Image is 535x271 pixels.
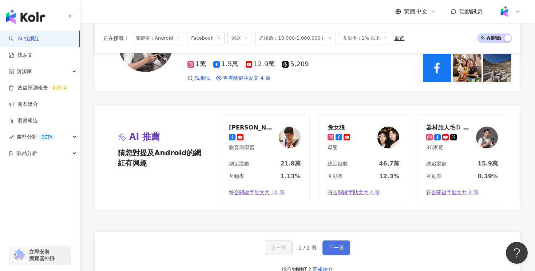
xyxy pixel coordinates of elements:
div: 0.39% [477,172,498,180]
img: post-image [423,54,451,82]
span: 符合關鍵字貼文共 4 筆 [328,189,380,196]
span: 資源庫 [17,63,32,80]
a: 器材旅人毛巾 Mouching3C家電KOL Avatar總追蹤數15.9萬互動率0.39%符合關鍵字貼文共 4 筆 [417,115,507,201]
iframe: Help Scout Beacon - Open [506,242,528,264]
img: KOL Avatar [377,127,399,148]
div: 1.13% [280,172,301,180]
div: 總追蹤數 [426,160,447,168]
span: 12.9萬 [246,60,275,68]
img: Kolr%20app%20icon%20%281%29.png [498,5,511,19]
div: 互動率 [229,173,244,180]
a: 查看關鍵字貼文 4 筆 [216,75,270,82]
span: 符合關鍵字貼文共 4 筆 [426,189,479,196]
span: 關鍵字：Android [132,32,184,44]
a: 效益預測報告ALPHA [9,84,70,92]
a: 符合關鍵字貼文共 4 筆 [319,185,408,201]
span: rise [9,135,14,140]
a: 兔女狼母嬰KOL Avatar總追蹤數46.7萬互動率12.3%符合關鍵字貼文共 4 筆 [318,115,408,201]
div: 互動率 [328,173,343,180]
div: 母嬰 [328,144,350,151]
span: 趨勢分析 [17,129,55,145]
img: logo [6,9,45,24]
img: KOL Avatar [476,127,498,148]
div: BETA [39,133,55,141]
button: 上一頁 [265,240,293,255]
div: 器材旅人毛巾 Mouching [426,124,473,131]
div: 15.9萬 [478,160,498,168]
span: 繁體中文 [404,8,427,16]
span: 符合關鍵字貼文共 10 筆 [229,189,285,196]
a: [PERSON_NAME][PERSON_NAME] 老師教育與學習KOL Avatar總追蹤數21.8萬互動率1.13%符合關鍵字貼文共 10 筆 [220,115,310,201]
a: searchAI 找網紅 [9,35,39,43]
div: 教育與學習 [229,144,276,151]
a: 找相似 [187,75,210,82]
span: 猜您對提及Android的網紅有興趣 [118,148,202,168]
a: 找貼文 [9,52,33,59]
div: 重置 [394,35,404,41]
span: 1 / 2 頁 [298,245,317,251]
span: 5,209 [282,60,309,68]
div: 總追蹤數 [328,160,348,168]
img: KOL Avatar [279,127,301,148]
img: post-image [483,54,511,82]
a: chrome extension立即安裝 瀏覽器外掛 [9,245,71,265]
div: 兔女狼 [328,124,350,131]
button: 下一頁 [322,240,350,255]
div: 46.7萬 [379,160,399,168]
span: 1.5萬 [213,60,238,68]
div: Henry羅寶鴻 老師 [229,124,276,131]
span: 競品分析 [17,145,37,162]
span: 立即安裝 瀏覽器外掛 [29,248,55,262]
div: 12.3% [379,172,399,180]
span: 查看關鍵字貼文 4 筆 [223,75,270,82]
span: 互動率：1% 以上 [339,32,392,44]
span: 正在搜尋 ： [103,35,129,41]
a: 符合關鍵字貼文共 10 筆 [220,185,309,201]
div: 21.8萬 [281,160,301,168]
img: post-image [453,54,481,82]
span: 1萬 [187,60,206,68]
span: Facebook [187,32,225,44]
div: 3C家電 [426,144,473,151]
a: 商案媒合 [9,101,38,108]
img: chrome extension [12,249,26,261]
div: 總追蹤數 [229,160,249,168]
span: 下一頁 [329,245,344,251]
span: 活動訊息 [459,8,483,15]
span: 找相似 [195,75,210,82]
a: 洞察報告 [9,117,38,124]
div: 互動率 [426,173,441,180]
span: AI 推薦 [129,131,160,143]
a: 符合關鍵字貼文共 4 筆 [417,185,507,201]
span: 追蹤數：10,000-1,000,000+ [255,32,336,44]
span: 家庭 [227,32,252,44]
